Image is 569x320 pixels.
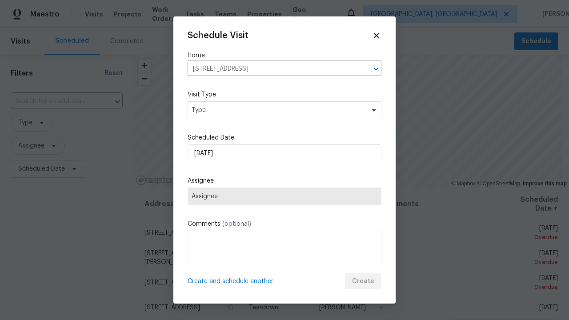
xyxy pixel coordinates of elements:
[372,31,381,40] span: Close
[188,51,381,60] label: Home
[188,277,273,286] span: Create and schedule another
[188,144,381,162] input: M/D/YYYY
[188,220,381,228] label: Comments
[188,31,248,40] span: Schedule Visit
[188,176,381,185] label: Assignee
[188,62,357,76] input: Enter in an address
[188,133,381,142] label: Scheduled Date
[188,90,381,99] label: Visit Type
[370,63,382,75] button: Open
[192,106,365,115] span: Type
[222,221,251,227] span: (optional)
[192,193,377,200] span: Assignee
